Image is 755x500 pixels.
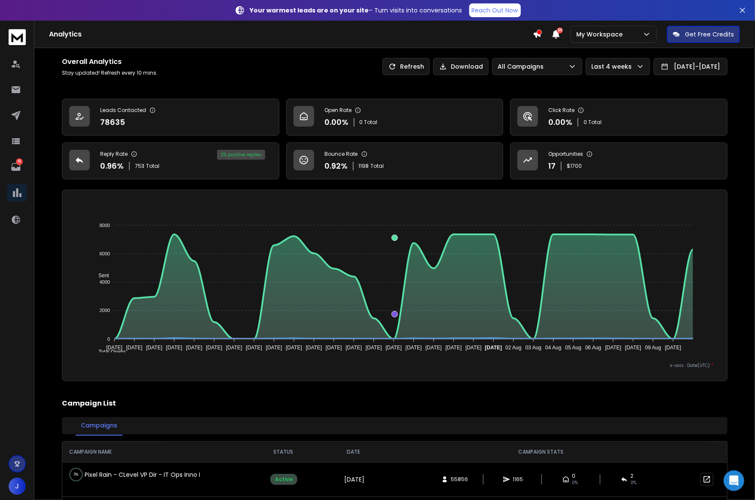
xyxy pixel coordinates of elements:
[625,345,642,351] tspan: [DATE]
[685,30,734,39] p: Get Free Credits
[667,26,740,43] button: Get Free Credits
[400,62,424,71] p: Refresh
[584,119,602,126] p: 0 Total
[107,336,110,342] tspan: 0
[100,223,110,228] tspan: 8000
[630,473,633,479] span: 2
[557,27,563,33] span: 50
[306,345,322,351] tspan: [DATE]
[286,345,302,351] tspan: [DATE]
[62,99,279,136] a: Leads Contacted78635
[382,58,430,75] button: Refresh
[472,6,518,15] p: Reach Out Now
[247,442,319,462] th: STATUS
[371,163,384,170] span: Total
[9,29,26,45] img: logo
[359,163,369,170] span: 1198
[366,345,382,351] tspan: [DATE]
[62,57,158,67] h1: Overall Analytics
[135,163,144,170] span: 753
[324,107,352,114] p: Open Rate
[62,398,727,409] h2: Campaign List
[572,479,578,486] span: 0%
[62,142,279,179] a: Reply Rate0.96%753Total2% positive replies
[270,474,297,485] div: Active
[324,151,358,158] p: Bounce Rate
[100,151,128,158] p: Reply Rate
[92,349,126,355] span: Total Opens
[360,119,378,126] p: 0 Total
[286,142,504,179] a: Bounce Rate0.92%1198Total
[100,107,146,114] p: Leads Contacted
[548,116,572,128] p: 0.00 %
[62,463,200,487] td: Pixel Rain - CLevel VP Dir - IT Ops Inno Legal Data Eng Prod
[166,345,183,351] tspan: [DATE]
[385,345,402,351] tspan: [DATE]
[469,3,521,17] a: Reach Out Now
[92,273,109,279] span: Sent
[498,62,547,71] p: All Campaigns
[388,442,694,462] th: CAMPAIGN STATS
[326,345,342,351] tspan: [DATE]
[324,160,348,172] p: 0.92 %
[346,345,362,351] tspan: [DATE]
[319,442,388,462] th: DATE
[226,345,242,351] tspan: [DATE]
[446,345,462,351] tspan: [DATE]
[250,6,462,15] p: – Turn visits into conversations
[465,345,482,351] tspan: [DATE]
[106,345,122,351] tspan: [DATE]
[100,251,110,256] tspan: 6000
[126,345,143,351] tspan: [DATE]
[548,107,575,114] p: Click Rate
[100,308,110,313] tspan: 2000
[665,345,682,351] tspan: [DATE]
[433,58,489,75] button: Download
[485,345,502,351] tspan: [DATE]
[186,345,202,351] tspan: [DATE]
[76,362,713,369] p: x-axis : Date(UTC)
[406,345,422,351] tspan: [DATE]
[654,58,727,75] button: [DATE]-[DATE]
[49,29,533,39] h1: Analytics
[505,345,521,351] tspan: 02 Aug
[62,70,158,76] p: Stay updated! Refresh every 10 mins.
[9,478,26,495] button: J
[548,160,556,172] p: 17
[146,345,162,351] tspan: [DATE]
[7,158,24,176] a: 10
[146,163,159,170] span: Total
[567,163,582,170] p: $ 1700
[324,116,348,128] p: 0.00 %
[724,470,744,491] div: Open Intercom Messenger
[217,150,265,160] div: 2 % positive replies
[246,345,262,351] tspan: [DATE]
[250,6,369,15] strong: Your warmest leads are on your site
[565,345,581,351] tspan: 05 Aug
[100,279,110,285] tspan: 4000
[572,473,575,479] span: 0
[585,345,601,351] tspan: 06 Aug
[576,30,626,39] p: My Workspace
[545,345,561,351] tspan: 04 Aug
[319,462,388,497] td: [DATE]
[591,62,635,71] p: Last 4 weeks
[510,99,727,136] a: Click Rate0.00%0 Total
[645,345,661,351] tspan: 09 Aug
[451,476,468,483] span: 55856
[451,62,483,71] p: Download
[286,99,504,136] a: Open Rate0.00%0 Total
[76,416,122,436] button: Campaigns
[526,345,541,351] tspan: 03 Aug
[62,442,247,462] th: CAMPAIGN NAME
[425,345,442,351] tspan: [DATE]
[206,345,222,351] tspan: [DATE]
[548,151,583,158] p: Opportunities
[605,345,621,351] tspan: [DATE]
[100,160,124,172] p: 0.96 %
[510,142,727,179] a: Opportunities17$1700
[74,470,78,479] p: 0 %
[100,116,125,128] p: 78635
